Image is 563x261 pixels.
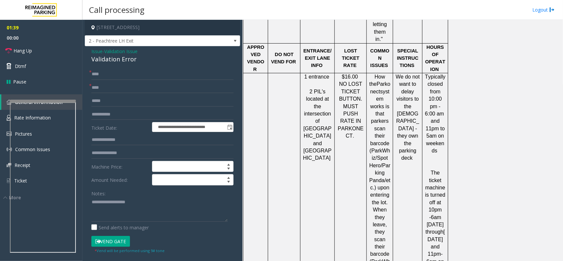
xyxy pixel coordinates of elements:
[425,170,445,235] span: The ticket machine is turned off at 10pm -6am [DATE] through
[226,122,233,132] span: Toggle popup
[426,118,445,153] span: and 11pm to 5am on weekends
[7,147,12,152] img: 'icon'
[91,236,130,247] button: Vend Gate
[7,163,11,167] img: 'icon'
[15,99,63,105] span: General Information
[224,180,233,185] span: Decrease value
[342,48,360,68] span: LOST TICKET RATE
[3,194,82,201] div: More
[369,74,385,87] span: How the
[532,6,555,13] a: Logout
[247,45,264,72] span: APPROVED VENDOR
[370,48,390,68] span: COMMON ISSUES
[13,78,26,85] span: Pause
[304,74,329,80] span: 1 entrance
[7,132,12,136] img: 'icon'
[271,52,296,64] span: DO NOT VEND FOR
[549,6,555,13] img: logout
[91,224,149,231] label: Send alerts to manager
[95,248,165,253] small: Vend will be performed using 9# tone
[90,122,150,132] label: Ticket Date:
[91,48,103,55] span: Issue
[85,36,209,46] span: 2 - Peachtree LH Exit
[90,161,150,172] label: Machine Price:
[104,48,138,55] span: Validation Issue
[224,167,233,172] span: Decrease value
[303,89,332,161] span: 2 PIL's located at the intersection of [GEOGRAPHIC_DATA] and [GEOGRAPHIC_DATA]
[91,188,106,197] label: Notes:
[425,45,445,72] span: HOURS OF OPERATION
[103,48,138,54] span: -
[7,115,11,121] img: 'icon'
[303,48,332,68] span: ENTRANCE/EXIT LANE INFO
[342,74,358,80] span: $16.00
[7,100,12,105] img: 'icon'
[224,175,233,180] span: Increase value
[425,74,446,116] span: Typically closed from 10:00 pm - 6:00 am
[15,63,26,70] span: Dtmf
[14,47,32,54] span: Hang Up
[7,178,11,184] img: 'icon'
[224,161,233,167] span: Increase value
[90,174,150,185] label: Amount Needed:
[85,20,240,35] h4: [STREET_ADDRESS]
[371,148,390,161] span: ParkWhiz
[1,94,82,110] a: General Information
[396,74,420,161] span: We do not want to delay visitors to the [DEMOGRAPHIC_DATA] - they own the parking deck
[397,48,419,68] span: SPECIAL INSTRUCTIONS
[370,89,390,153] span: system works is that parkers scan their barcode (
[86,2,148,18] h3: Call processing
[338,81,363,139] span: NO LOST TICKET BUTTON. MUST PUSH RATE IN PARKONECT.
[370,81,390,94] span: Parkonect
[91,55,234,64] div: Validation Error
